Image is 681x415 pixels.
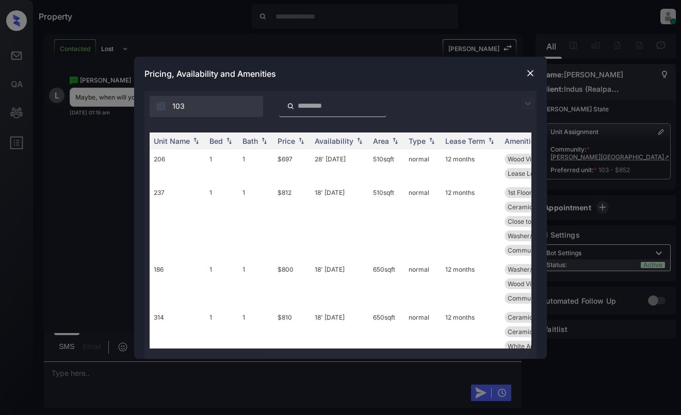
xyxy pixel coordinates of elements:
[369,183,404,260] td: 510 sqft
[508,328,557,336] span: Ceramic Tile Li...
[508,170,541,177] span: Lease Lock
[209,137,223,145] div: Bed
[311,150,369,183] td: 28' [DATE]
[508,218,588,225] span: Close to [PERSON_NAME]...
[427,137,437,144] img: sorting
[273,308,311,370] td: $810
[390,137,400,144] img: sorting
[134,57,547,91] div: Pricing, Availability and Amenities
[150,308,205,370] td: 314
[259,137,269,144] img: sorting
[205,183,238,260] td: 1
[205,150,238,183] td: 1
[404,150,441,183] td: normal
[311,183,369,260] td: 18' [DATE]
[441,183,500,260] td: 12 months
[311,260,369,308] td: 18' [DATE]
[273,183,311,260] td: $812
[205,308,238,370] td: 1
[508,203,558,211] span: Ceramic Tile Di...
[508,232,563,240] span: Washer/Dryer Co...
[238,150,273,183] td: 1
[508,265,563,273] span: Washer/Dryer Co...
[404,183,441,260] td: normal
[238,308,273,370] td: 1
[150,150,205,183] td: 206
[445,137,485,145] div: Lease Term
[238,260,273,308] td: 1
[486,137,496,144] img: sorting
[273,150,311,183] td: $697
[315,137,353,145] div: Availability
[354,137,365,144] img: sorting
[508,280,558,288] span: Wood Vinyl Dini...
[150,260,205,308] td: 186
[505,137,539,145] div: Amenities
[508,155,559,163] span: Wood Vinyl Bed ...
[441,150,500,183] td: 12 months
[238,183,273,260] td: 1
[311,308,369,370] td: 18' [DATE]
[242,137,258,145] div: Bath
[369,308,404,370] td: 650 sqft
[287,102,295,111] img: icon-zuma
[441,260,500,308] td: 12 months
[278,137,295,145] div: Price
[441,308,500,370] td: 12 months
[404,308,441,370] td: normal
[191,137,201,144] img: sorting
[409,137,426,145] div: Type
[508,189,532,196] span: 1st Floor
[172,101,185,112] span: 103
[522,97,534,110] img: icon-zuma
[508,342,560,350] span: White Appliance...
[273,260,311,308] td: $800
[296,137,306,144] img: sorting
[224,137,234,144] img: sorting
[404,260,441,308] td: normal
[369,150,404,183] td: 510 sqft
[508,313,559,321] span: Ceramic Tile Ba...
[525,68,536,78] img: close
[369,260,404,308] td: 650 sqft
[156,101,166,111] img: icon-zuma
[508,294,554,302] span: Community Fee
[150,183,205,260] td: 237
[508,246,554,254] span: Community Fee
[154,137,190,145] div: Unit Name
[205,260,238,308] td: 1
[373,137,389,145] div: Area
